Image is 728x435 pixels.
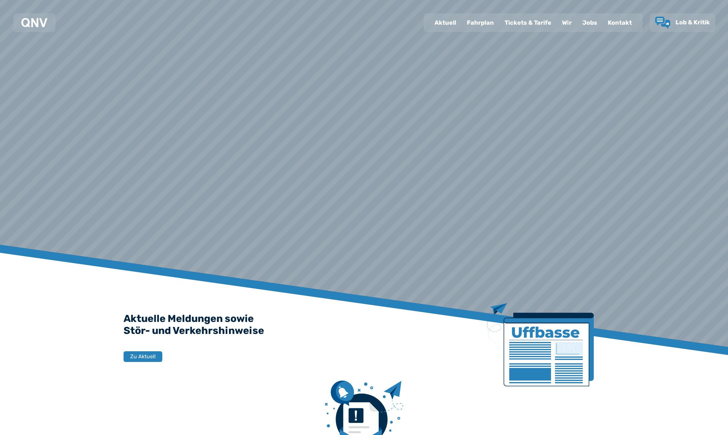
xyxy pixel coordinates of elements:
[577,14,602,31] a: Jobs
[21,16,47,29] a: QNV Logo
[602,14,637,31] a: Kontakt
[429,14,462,31] a: Aktuell
[487,303,594,386] img: Zeitung mit Titel Uffbase
[676,19,710,26] span: Lob & Kritik
[124,313,604,337] h2: Aktuelle Meldungen sowie Stör- und Verkehrshinweise
[557,14,577,31] a: Wir
[21,18,47,27] img: QNV Logo
[655,17,710,29] a: Lob & Kritik
[124,351,162,362] button: Zu Aktuell
[462,14,499,31] a: Fahrplan
[499,14,557,31] a: Tickets & Tarife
